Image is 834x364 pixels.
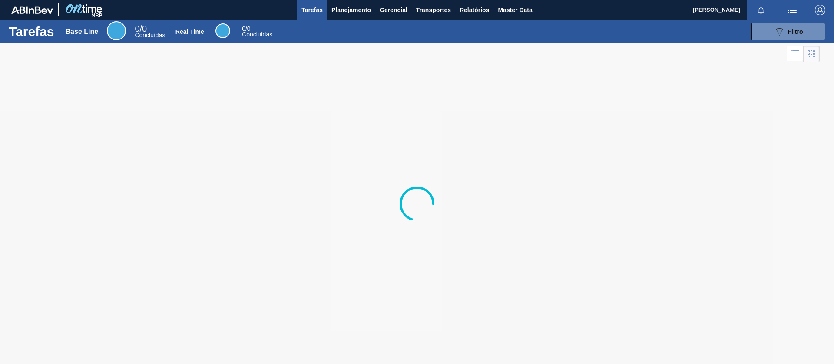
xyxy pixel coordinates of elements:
img: userActions [787,5,798,15]
h1: Tarefas [9,26,54,36]
span: Concluídas [135,32,165,39]
span: Concluídas [242,31,272,38]
button: Notificações [747,4,775,16]
img: Logout [815,5,825,15]
span: Relatórios [460,5,489,15]
span: / 0 [242,25,250,32]
span: Tarefas [301,5,323,15]
div: Base Line [135,25,165,38]
div: Base Line [107,21,126,40]
span: Planejamento [331,5,371,15]
span: 0 [135,24,139,33]
span: 0 [242,25,245,32]
span: Master Data [498,5,532,15]
span: Transportes [416,5,451,15]
div: Base Line [66,28,99,36]
div: Real Time [175,28,204,35]
button: Filtro [751,23,825,40]
div: Real Time [242,26,272,37]
span: Filtro [788,28,803,35]
div: Real Time [215,23,230,38]
span: Gerencial [380,5,407,15]
span: / 0 [135,24,147,33]
img: TNhmsLtSVTkK8tSr43FrP2fwEKptu5GPRR3wAAAABJRU5ErkJggg== [11,6,53,14]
